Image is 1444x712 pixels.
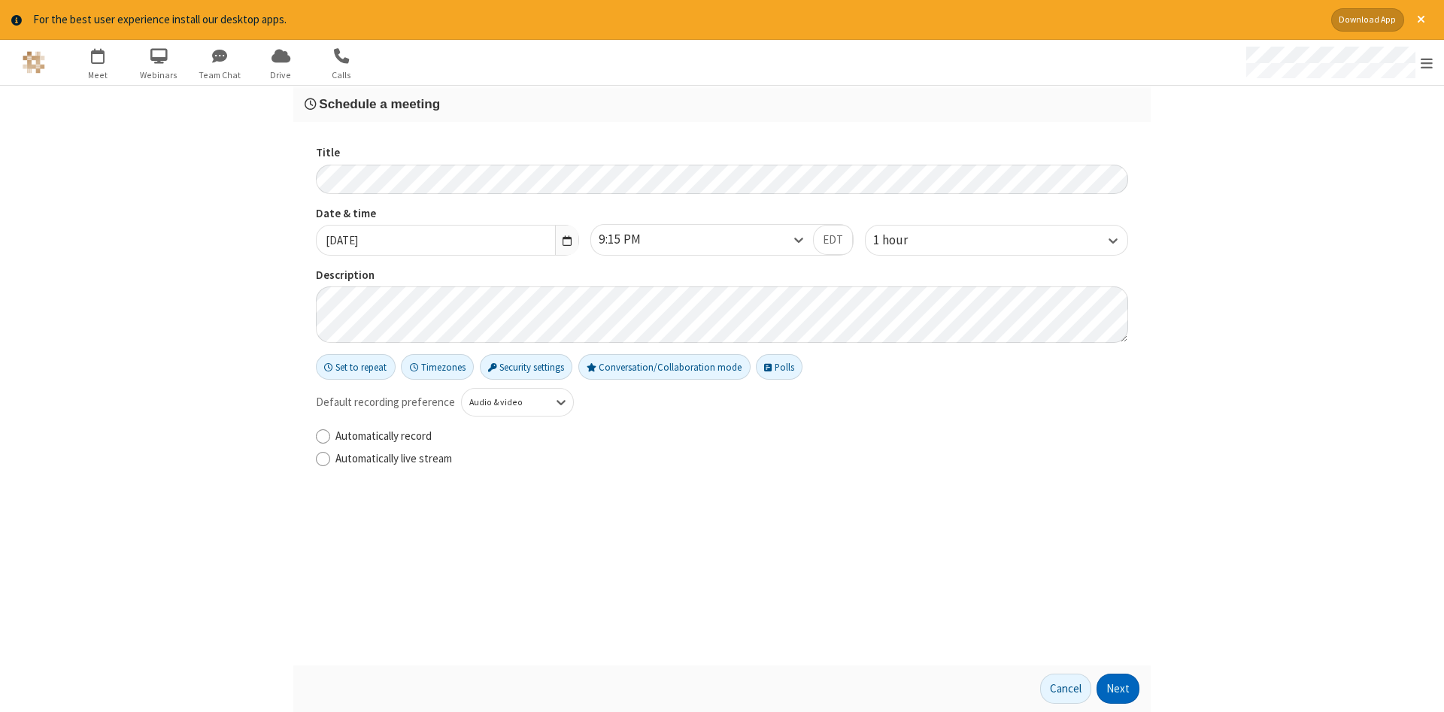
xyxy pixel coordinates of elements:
label: Date & time [316,205,579,223]
span: Drive [253,68,309,82]
button: Timezones [401,354,474,380]
img: QA Selenium DO NOT DELETE OR CHANGE [23,51,45,74]
label: Automatically record [335,428,1128,445]
label: Automatically live stream [335,450,1128,468]
span: Webinars [131,68,187,82]
button: Security settings [480,354,573,380]
label: Description [316,267,1128,284]
span: Schedule a meeting [319,96,440,111]
span: Default recording preference [316,394,455,411]
span: Meet [70,68,126,82]
button: Logo [5,40,62,85]
button: Cancel [1040,674,1091,704]
div: For the best user experience install our desktop apps. [33,11,1320,29]
div: 9:15 PM [599,230,666,250]
div: 1 hour [873,231,933,250]
button: Polls [756,354,802,380]
button: Set to repeat [316,354,396,380]
button: Next [1097,674,1139,704]
button: Close alert [1409,8,1433,32]
button: Conversation/Collaboration mode [578,354,751,380]
div: Audio & video [469,396,541,410]
label: Title [316,144,1128,162]
span: Calls [314,68,370,82]
span: Team Chat [192,68,248,82]
button: Download App [1331,8,1404,32]
div: Open menu [1232,40,1444,85]
button: EDT [813,225,853,255]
